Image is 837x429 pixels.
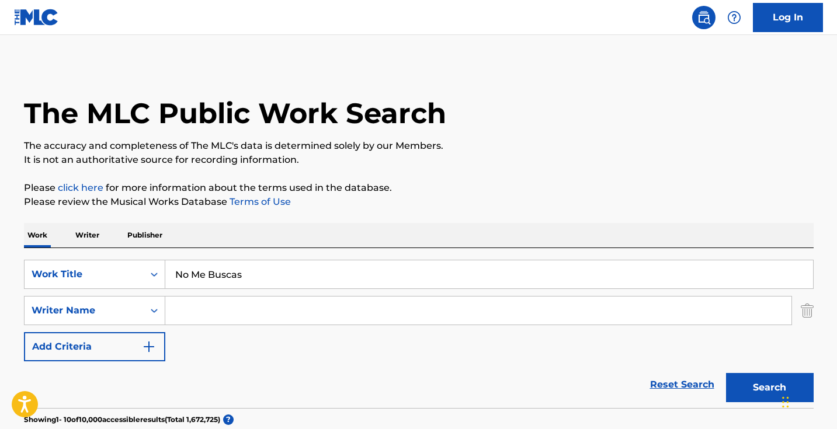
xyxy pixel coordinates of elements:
[14,9,59,26] img: MLC Logo
[124,223,166,247] p: Publisher
[24,260,814,408] form: Search Form
[24,332,165,361] button: Add Criteria
[24,195,814,209] p: Please review the Musical Works Database
[24,96,446,131] h1: The MLC Public Work Search
[801,296,814,325] img: Delete Criterion
[24,223,51,247] p: Work
[753,3,823,32] a: Log In
[726,373,814,402] button: Search
[24,153,814,167] p: It is not an authoritative source for recording information.
[644,372,720,397] a: Reset Search
[692,6,716,29] a: Public Search
[779,373,837,429] iframe: Chat Widget
[723,6,746,29] div: Help
[782,385,789,420] div: Drag
[227,196,291,207] a: Terms of Use
[24,181,814,195] p: Please for more information about the terms used in the database.
[24,139,814,153] p: The accuracy and completeness of The MLC's data is determined solely by our Members.
[223,414,234,425] span: ?
[24,414,220,425] p: Showing 1 - 10 of 10,000 accessible results (Total 1,672,725 )
[32,304,137,318] div: Writer Name
[727,11,741,25] img: help
[697,11,711,25] img: search
[58,182,103,193] a: click here
[32,267,137,281] div: Work Title
[72,223,103,247] p: Writer
[142,340,156,354] img: 9d2ae6d4665cec9f34b9.svg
